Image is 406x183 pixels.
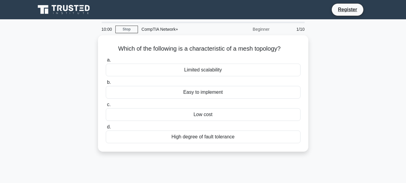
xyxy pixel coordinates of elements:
div: Easy to implement [106,86,301,99]
div: Beginner [221,23,273,35]
h5: Which of the following is a characteristic of a mesh topology? [105,45,301,53]
a: Register [334,6,361,13]
span: d. [107,124,111,129]
div: 1/10 [273,23,308,35]
div: Limited scalability [106,64,301,76]
div: Low cost [106,108,301,121]
div: CompTIA Network+ [138,23,221,35]
span: c. [107,102,111,107]
span: b. [107,80,111,85]
span: a. [107,57,111,62]
div: High degree of fault tolerance [106,131,301,143]
div: 10:00 [98,23,115,35]
a: Stop [115,26,138,33]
